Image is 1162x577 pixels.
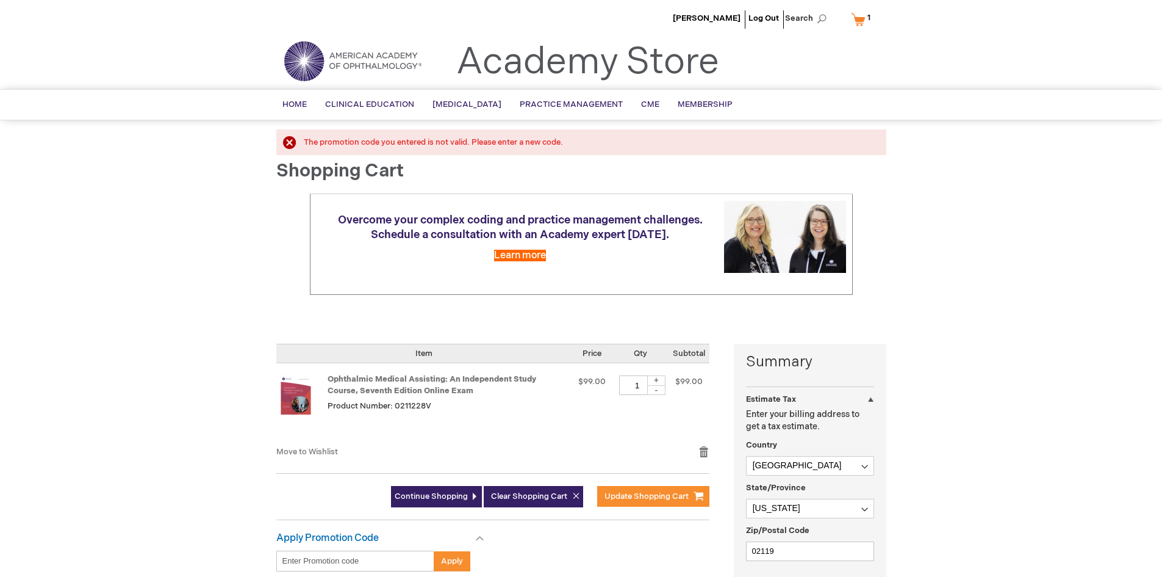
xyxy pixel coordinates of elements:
a: Move to Wishlist [276,447,338,457]
span: Product Number: 0211228V [328,401,431,411]
span: Overcome your complex coding and practice management challenges. Schedule a consultation with an ... [338,214,703,241]
div: The promotion code you entered is not valid. Please enter a new code. [304,137,874,148]
button: Clear Shopping Cart [484,486,583,507]
a: Ophthalmic Medical Assisting: An Independent Study Course, Seventh Edition Online Exam [328,374,536,396]
img: Ophthalmic Medical Assisting: An Independent Study Course, Seventh Edition Online Exam [276,376,315,415]
span: Clinical Education [325,100,414,109]
span: Qty [634,349,647,358]
span: Zip/Postal Code [746,526,809,535]
span: [MEDICAL_DATA] [432,100,501,109]
span: Subtotal [673,349,705,358]
button: Update Shopping Cart [597,486,709,507]
div: + [647,376,665,386]
span: Search [785,6,831,31]
span: Shopping Cart [276,160,404,182]
img: Schedule a consultation with an Academy expert today [724,201,846,272]
span: Apply [441,556,463,566]
a: Learn more [494,250,546,261]
a: Ophthalmic Medical Assisting: An Independent Study Course, Seventh Edition Online Exam [276,376,328,433]
input: Enter Promotion code [276,551,434,572]
span: 1 [867,13,870,23]
span: Item [415,349,432,358]
span: Home [282,100,307,109]
span: Continue Shopping [395,492,468,501]
span: CME [641,100,659,109]
span: Country [746,440,777,450]
span: State/Province [746,483,806,493]
a: Continue Shopping [391,486,482,507]
a: 1 [848,9,878,30]
p: Enter your billing address to get a tax estimate. [746,408,874,433]
button: Apply [434,551,470,572]
strong: Estimate Tax [746,394,796,404]
span: $99.00 [675,377,703,386]
strong: Summary [746,352,874,372]
a: Academy Store [456,40,719,84]
span: Price [583,349,601,358]
span: Clear Shopping Cart [491,492,567,501]
a: [PERSON_NAME] [673,13,741,23]
div: - [647,385,665,395]
span: Practice Management [520,100,623,109]
span: Membership [678,100,733,109]
a: Log Out [748,13,779,23]
input: Qty [619,376,656,395]
span: $99.00 [578,377,606,386]
span: Update Shopping Cart [604,492,689,501]
strong: Apply Promotion Code [276,532,379,544]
